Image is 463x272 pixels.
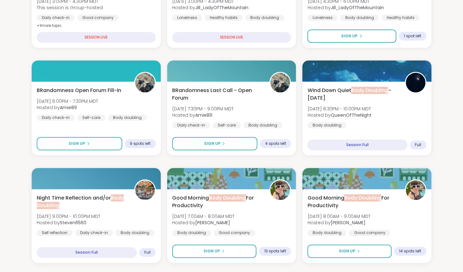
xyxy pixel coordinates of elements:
[172,32,291,43] div: SESSION LIVE
[330,112,371,118] b: QueenOfTheNight
[172,112,234,118] span: Hosted by
[307,87,398,102] span: Wind Down Quiet - [DATE]
[172,219,235,226] span: Hosted by
[344,194,381,201] span: Body Doubling
[307,230,346,236] div: Body doubling
[205,15,243,21] div: Healthy habits
[37,194,127,209] span: Night Time Reflection and/or
[307,29,396,43] button: Sign Up
[307,122,346,128] div: Body doubling
[307,4,384,11] span: Hosted by
[213,122,241,128] div: Self-care
[144,250,151,255] span: Full
[37,247,137,258] div: Session Full
[37,87,121,94] span: BRandomness Open Forum Fill-in
[60,219,86,226] b: Steven6560
[116,230,154,236] div: Body doubling
[264,249,286,254] span: 13 spots left
[77,114,105,121] div: Self-care
[195,4,248,11] b: Jill_LadyOfTheMountain
[307,106,371,112] span: [DATE] 8:30PM - 10:00PM MDT
[37,4,103,11] span: This session is Group-hosted
[172,230,211,236] div: Body doubling
[195,219,230,226] b: [PERSON_NAME]
[245,15,284,21] div: Body doubling
[172,15,202,21] div: Loneliness
[406,180,425,200] img: Adrienne_QueenOfTheDawn
[108,114,147,121] div: Body doubling
[172,244,257,258] button: Sign Up
[406,73,425,92] img: QueenOfTheNight
[37,32,156,43] div: SESSION LIVE
[339,248,355,254] span: Sign Up
[37,137,122,150] button: Sign Up
[381,15,419,21] div: Healthy habits
[172,4,248,11] span: Hosted by
[307,213,370,219] span: [DATE] 8:00AM - 9:00AM MDT
[341,33,358,39] span: Sign Up
[307,219,370,226] span: Hosted by
[270,180,290,200] img: Adrienne_QueenOfTheDawn
[351,87,388,94] span: Body Doubling
[404,34,421,39] span: 1 spot left
[265,141,286,146] span: 4 spots left
[37,219,100,226] span: Hosted by
[37,213,100,219] span: [DATE] 9:00PM - 10:00PM MDT
[69,141,85,146] span: Sign Up
[214,230,255,236] div: Good company
[204,141,220,146] span: Sign Up
[37,15,75,21] div: Daily check-in
[130,141,151,146] span: 9 spots left
[340,15,379,21] div: Body doubling
[172,122,210,128] div: Daily check-in
[270,73,290,92] img: Amie89
[37,98,98,104] span: [DATE] 6:00PM - 7:30PM MDT
[307,112,371,118] span: Hosted by
[37,230,72,236] div: Self reflection
[307,139,407,150] div: Session Full
[60,104,77,111] b: Amie89
[399,249,421,254] span: 14 spots left
[243,122,282,128] div: Body doubling
[172,213,235,219] span: [DATE] 7:00AM - 8:00AM MDT
[172,106,234,112] span: [DATE] 7:30PM - 9:00PM MDT
[307,15,337,21] div: Loneliness
[330,4,384,11] b: Jill_LadyOfTheMountain
[172,194,263,209] span: Good Morning For Productivity
[37,194,124,209] span: Body Doubling
[77,15,119,21] div: Good company
[75,230,113,236] div: Daily check-in
[172,137,258,150] button: Sign Up
[330,219,365,226] b: [PERSON_NAME]
[307,194,398,209] span: Good Morning For Productivity
[135,180,155,200] img: Steven6560
[135,73,155,92] img: Amie89
[415,142,421,147] span: Full
[349,230,390,236] div: Good company
[37,104,98,111] span: Hosted by
[307,244,391,258] button: Sign Up
[172,87,263,102] span: BRandomness Last Call - Open Forum
[195,112,212,118] b: Amie89
[203,248,220,254] span: Sign Up
[37,114,75,121] div: Daily check-in
[209,194,246,201] span: Body Doubling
